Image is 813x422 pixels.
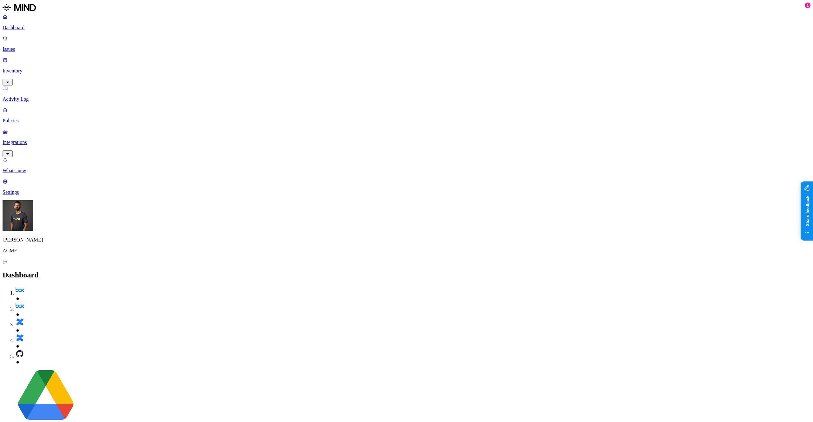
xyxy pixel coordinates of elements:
[3,36,810,52] a: Issues
[15,286,24,295] img: box.svg
[15,349,24,358] img: github.svg
[3,179,810,195] a: Settings
[3,118,810,124] p: Policies
[3,189,810,195] p: Settings
[3,248,810,254] p: ACME
[3,96,810,102] p: Activity Log
[15,333,24,342] img: confluence.svg
[3,25,810,31] p: Dashboard
[3,157,810,174] a: What's new
[3,107,810,124] a: Policies
[3,129,810,156] a: Integrations
[3,3,810,14] a: MIND
[805,3,810,8] div: 1
[15,317,24,326] img: confluence.svg
[3,200,33,231] img: Amit Cohen
[3,68,810,74] p: Inventory
[3,168,810,174] p: What's new
[3,57,810,85] a: Inventory
[3,3,36,13] img: MIND
[3,14,810,31] a: Dashboard
[3,140,810,145] p: Integrations
[3,46,810,52] p: Issues
[3,85,810,102] a: Activity Log
[15,302,24,310] img: box.svg
[3,271,810,279] h2: Dashboard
